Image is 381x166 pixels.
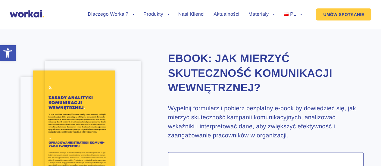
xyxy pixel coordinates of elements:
[248,12,275,17] a: Materiały
[88,12,134,17] a: Dlaczego Workai?
[168,51,364,95] h2: Ebook: Jak mierzyć skuteczność komunikacji wewnętrznej?
[168,104,364,140] h3: Wypełnij formularz i pobierz bezpłatny e-book by dowiedzieć się, jak mierzyć skuteczność kampanii...
[290,12,296,17] span: PL
[214,12,239,17] a: Aktualności
[316,8,371,20] a: UMÓW SPOTKANIE
[178,12,205,17] a: Nasi Klienci
[143,12,169,17] a: Produkty
[284,12,302,17] a: PL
